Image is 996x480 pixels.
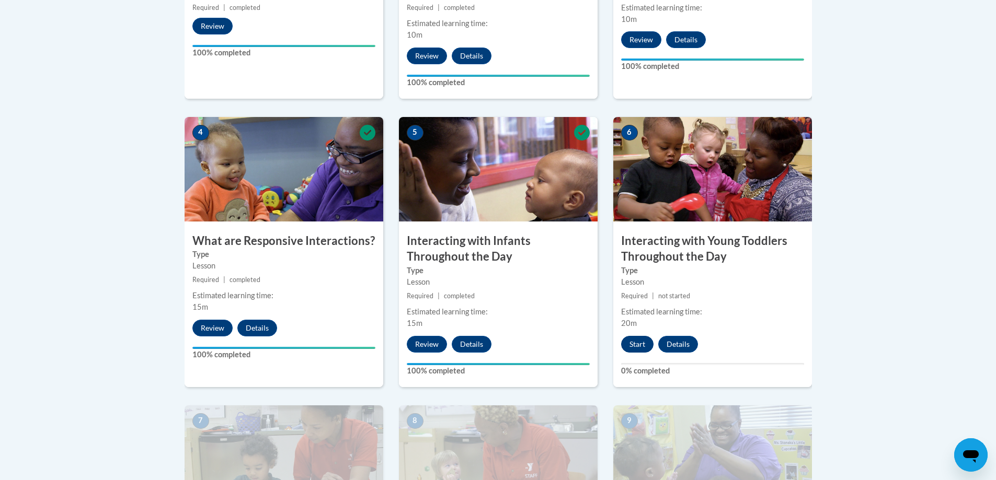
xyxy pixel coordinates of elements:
span: 10m [621,15,637,24]
label: 100% completed [192,349,375,360]
div: Estimated learning time: [407,18,590,29]
span: | [652,292,654,300]
span: 15m [192,302,208,311]
img: Course Image [399,117,598,221]
h3: Interacting with Young Toddlers Throughout the Day [613,233,812,265]
label: 100% completed [407,77,590,88]
span: completed [230,4,260,11]
label: 100% completed [621,61,804,72]
span: 5 [407,125,423,141]
span: | [438,292,440,300]
button: Review [407,336,447,353]
iframe: Button to launch messaging window [954,438,988,472]
span: 10m [407,30,422,39]
div: Your progress [192,45,375,47]
img: Course Image [613,117,812,221]
h3: What are Responsive Interactions? [185,233,383,249]
div: Estimated learning time: [407,306,590,318]
div: Lesson [407,276,590,288]
button: Review [407,48,447,64]
button: Review [192,320,233,336]
button: Review [621,31,661,48]
span: 4 [192,125,209,141]
span: Required [407,4,433,11]
span: 8 [407,413,423,429]
label: Type [192,249,375,260]
button: Start [621,336,654,353]
span: 20m [621,319,637,327]
button: Details [237,320,277,336]
button: Details [452,48,491,64]
span: Required [621,292,648,300]
div: Your progress [407,75,590,77]
div: Lesson [621,276,804,288]
label: 100% completed [192,47,375,58]
span: Required [407,292,433,300]
span: 7 [192,413,209,429]
div: Your progress [407,363,590,365]
span: Required [192,4,219,11]
div: Your progress [192,347,375,349]
div: Estimated learning time: [621,306,804,318]
h3: Interacting with Infants Throughout the Day [399,233,598,265]
span: 9 [621,413,638,429]
div: Estimated learning time: [621,2,804,14]
button: Details [658,336,698,353]
span: Required [192,276,219,284]
span: completed [230,276,260,284]
label: Type [407,265,590,276]
span: | [438,4,440,11]
label: 0% completed [621,365,804,377]
button: Review [192,18,233,34]
button: Details [452,336,491,353]
div: Lesson [192,260,375,272]
span: 6 [621,125,638,141]
label: 100% completed [407,365,590,377]
span: completed [444,4,475,11]
button: Details [666,31,706,48]
span: | [223,4,225,11]
img: Course Image [185,117,383,221]
span: not started [658,292,690,300]
span: 15m [407,319,422,327]
div: Estimated learning time: [192,290,375,301]
span: | [223,276,225,284]
label: Type [621,265,804,276]
div: Your progress [621,58,804,61]
span: completed [444,292,475,300]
